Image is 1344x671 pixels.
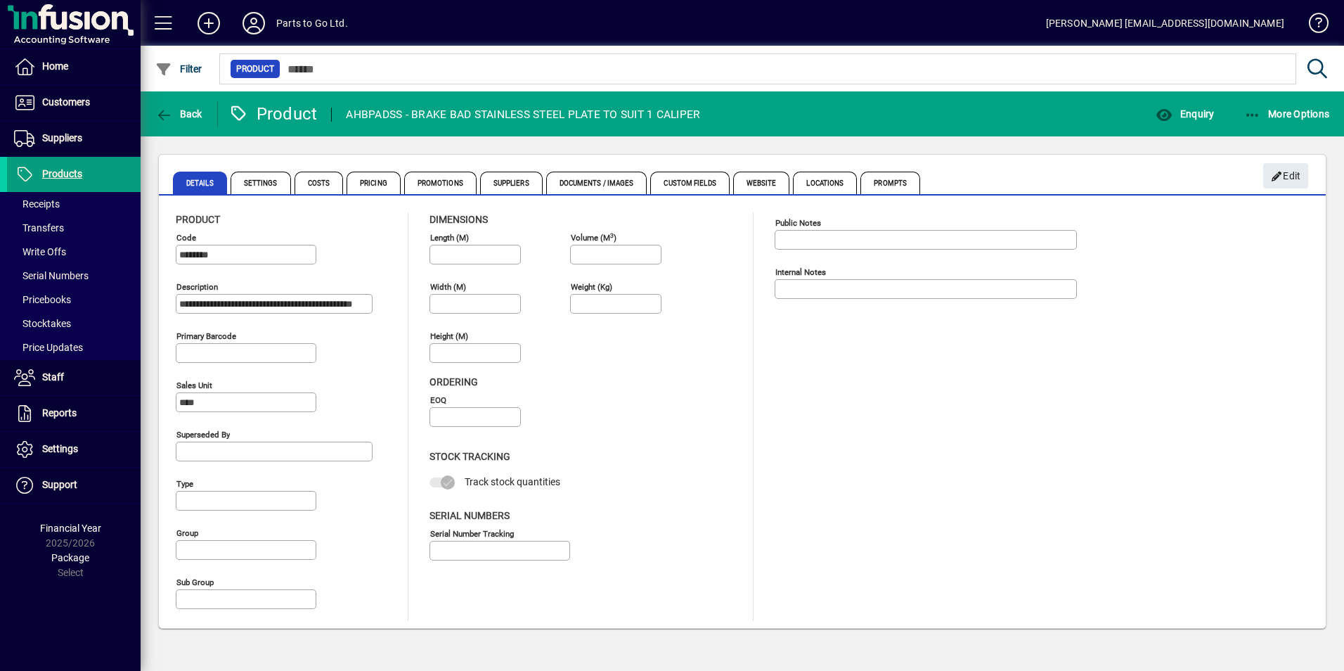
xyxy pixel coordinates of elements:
[775,267,826,277] mat-label: Internal Notes
[42,132,82,143] span: Suppliers
[347,172,401,194] span: Pricing
[429,451,510,462] span: Stock Tracking
[429,510,510,521] span: Serial Numbers
[430,233,469,243] mat-label: Length (m)
[7,468,141,503] a: Support
[430,528,514,538] mat-label: Serial Number tracking
[176,430,230,440] mat-label: Superseded by
[7,192,141,216] a: Receipts
[176,331,236,341] mat-label: Primary barcode
[7,396,141,431] a: Reports
[176,479,193,489] mat-label: Type
[571,233,616,243] mat-label: Volume (m )
[465,476,560,487] span: Track stock quantities
[7,216,141,240] a: Transfers
[860,172,920,194] span: Prompts
[346,103,700,126] div: AHBPADSS - BRAKE BAD STAINLESS STEEL PLATE TO SUIT 1 CALIPER
[14,294,71,305] span: Pricebooks
[14,342,83,353] span: Price Updates
[176,577,214,587] mat-label: Sub group
[7,240,141,264] a: Write Offs
[42,443,78,454] span: Settings
[152,56,206,82] button: Filter
[7,360,141,395] a: Staff
[176,214,220,225] span: Product
[42,96,90,108] span: Customers
[231,172,291,194] span: Settings
[1244,108,1330,120] span: More Options
[429,214,488,225] span: Dimensions
[7,312,141,335] a: Stocktakes
[7,49,141,84] a: Home
[610,231,614,238] sup: 3
[430,395,446,405] mat-label: EOQ
[14,246,66,257] span: Write Offs
[42,407,77,418] span: Reports
[276,12,348,34] div: Parts to Go Ltd.
[186,11,231,36] button: Add
[480,172,543,194] span: Suppliers
[429,376,478,388] span: Ordering
[733,172,790,194] span: Website
[176,528,198,538] mat-label: Group
[40,523,101,534] span: Financial Year
[155,63,202,75] span: Filter
[7,121,141,156] a: Suppliers
[42,168,82,179] span: Products
[141,101,218,127] app-page-header-button: Back
[775,218,821,228] mat-label: Public Notes
[14,222,64,234] span: Transfers
[51,552,89,563] span: Package
[236,62,274,76] span: Product
[7,264,141,288] a: Serial Numbers
[1241,101,1333,127] button: More Options
[650,172,729,194] span: Custom Fields
[42,60,68,72] span: Home
[1046,12,1284,34] div: [PERSON_NAME] [EMAIL_ADDRESS][DOMAIN_NAME]
[176,381,212,390] mat-label: Sales unit
[430,282,466,292] mat-label: Width (m)
[7,432,141,467] a: Settings
[546,172,647,194] span: Documents / Images
[176,282,218,292] mat-label: Description
[1263,163,1308,188] button: Edit
[1152,101,1217,127] button: Enquiry
[14,318,71,329] span: Stocktakes
[42,479,77,490] span: Support
[1298,3,1326,49] a: Knowledge Base
[14,270,89,281] span: Serial Numbers
[155,108,202,120] span: Back
[571,282,612,292] mat-label: Weight (Kg)
[7,288,141,312] a: Pricebooks
[231,11,276,36] button: Profile
[173,172,227,194] span: Details
[7,85,141,120] a: Customers
[793,172,857,194] span: Locations
[14,198,60,210] span: Receipts
[404,172,477,194] span: Promotions
[7,335,141,359] a: Price Updates
[176,233,196,243] mat-label: Code
[228,103,318,125] div: Product
[42,371,64,383] span: Staff
[1271,165,1301,188] span: Edit
[1156,108,1214,120] span: Enquiry
[295,172,344,194] span: Costs
[152,101,206,127] button: Back
[430,331,468,341] mat-label: Height (m)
